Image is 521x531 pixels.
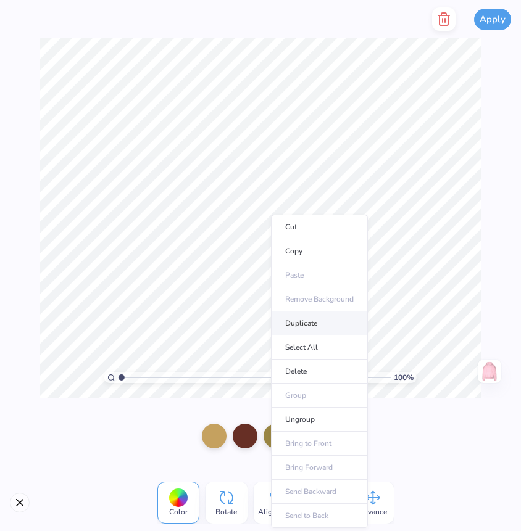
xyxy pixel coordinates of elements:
[271,335,368,360] li: Select All
[271,215,368,239] li: Cut
[271,239,368,263] li: Copy
[271,360,368,384] li: Delete
[480,361,499,381] img: Front
[474,9,511,30] button: Apply
[169,507,188,517] span: Color
[271,408,368,432] li: Ungroup
[394,372,414,383] span: 100 %
[271,311,368,335] li: Duplicate
[215,507,237,517] span: Rotate
[258,507,293,517] span: Alignment
[10,493,30,512] button: Close
[358,507,387,517] span: Advance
